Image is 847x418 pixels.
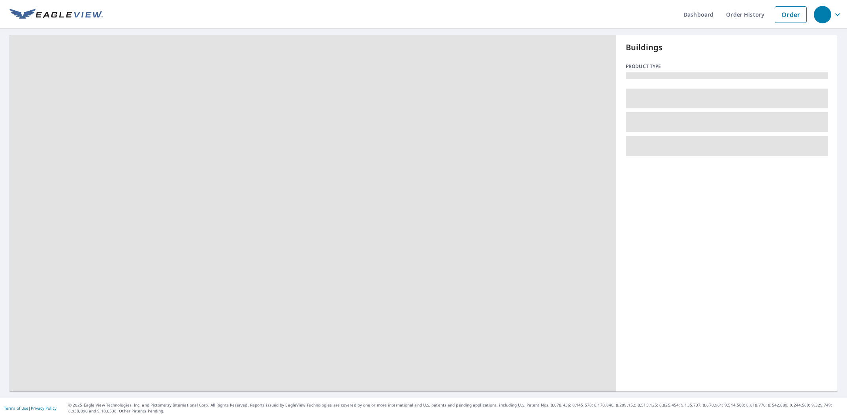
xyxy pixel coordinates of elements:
p: Product type [626,63,828,70]
a: Order [775,6,807,23]
p: Buildings [626,42,828,53]
p: | [4,406,56,410]
a: Privacy Policy [31,405,56,411]
a: Terms of Use [4,405,28,411]
p: © 2025 Eagle View Technologies, Inc. and Pictometry International Corp. All Rights Reserved. Repo... [68,402,843,414]
img: EV Logo [9,9,103,21]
